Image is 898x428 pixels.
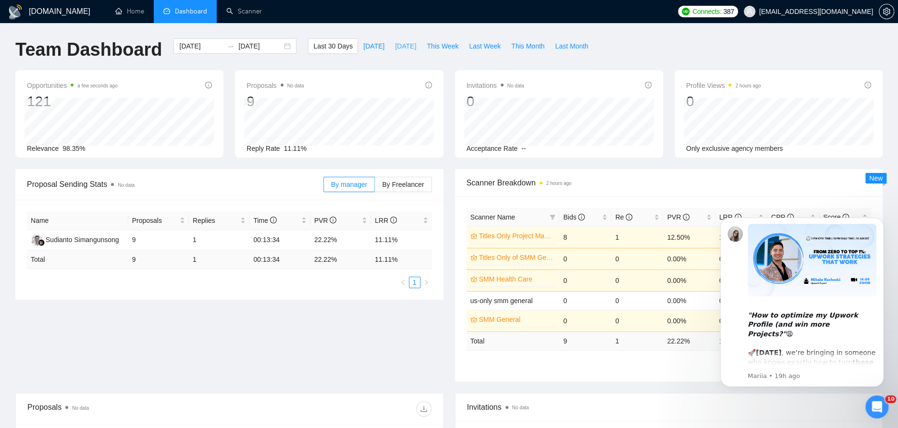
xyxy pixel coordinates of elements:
a: 1 [409,277,420,288]
span: crown [470,254,477,261]
td: 22.22 % [310,250,371,269]
span: Proposals [246,80,304,91]
th: Name [27,211,128,230]
time: 2 hours ago [735,83,761,88]
span: Last Month [555,41,588,51]
span: crown [470,276,477,282]
span: By Freelancer [382,181,424,188]
span: Relevance [27,145,59,152]
span: No data [287,83,304,88]
a: SMM Health Care [479,274,554,284]
li: Previous Page [397,277,409,288]
th: Proposals [128,211,189,230]
td: 0 [559,291,611,310]
a: homeHome [115,7,144,15]
td: 0.00% [663,291,715,310]
iframe: Intercom live chat [865,395,888,418]
button: setting [879,4,894,19]
span: info-circle [270,217,277,223]
span: This Week [427,41,458,51]
td: 12.50% [663,226,715,248]
img: upwork-logo.png [682,8,689,15]
div: 0 [686,92,761,110]
button: This Month [506,38,550,54]
a: searchScanner [226,7,262,15]
span: No data [512,405,529,410]
span: Profile Views [686,80,761,91]
td: 11.11 % [371,250,431,269]
span: Acceptance Rate [467,145,518,152]
button: Last Month [550,38,593,54]
td: 1 [611,331,663,350]
input: End date [238,41,282,51]
span: crown [470,232,477,239]
div: 0 [467,92,524,110]
span: info-circle [864,82,871,88]
span: Reply Rate [246,145,280,152]
span: info-circle [683,214,689,220]
td: 0 [559,269,611,291]
td: 00:13:34 [249,250,310,269]
span: download [417,405,431,413]
span: PVR [667,213,689,221]
td: 0.00% [663,269,715,291]
input: Start date [179,41,223,51]
td: Total [467,331,560,350]
span: This Month [511,41,544,51]
span: info-circle [645,82,652,88]
span: to [227,42,234,50]
span: 387 [723,6,734,17]
span: user [746,8,753,15]
span: Connects: [692,6,721,17]
iframe: Intercom notifications message [706,203,898,402]
span: Bids [563,213,585,221]
span: New [869,174,883,182]
td: 9 [128,250,189,269]
td: 0 [611,291,663,310]
img: gigradar-bm.png [38,239,45,246]
time: 2 hours ago [546,181,572,186]
span: setting [879,8,894,15]
td: 0 [611,310,663,331]
a: SMM General [479,314,554,325]
span: right [423,280,429,285]
a: us-only smm general [470,297,533,305]
span: Dashboard [175,7,207,15]
td: 0.00% [663,310,715,331]
img: SS [31,234,43,246]
span: 98.35% [62,145,85,152]
span: Last 30 Days [313,41,353,51]
li: Next Page [420,277,432,288]
button: [DATE] [390,38,421,54]
span: Scanner Name [470,213,515,221]
td: 0 [611,269,663,291]
time: a few seconds ago [77,83,117,88]
td: 00:13:34 [249,230,310,250]
td: 0 [559,310,611,331]
span: Last Week [469,41,501,51]
img: logo [8,4,23,20]
span: filter [550,214,555,220]
span: -- [521,145,526,152]
td: Total [27,250,128,269]
button: download [416,401,431,416]
div: Proposals [27,401,229,416]
span: [DATE] [395,41,416,51]
span: No data [72,405,89,411]
span: info-circle [425,82,432,88]
span: 11.11% [284,145,307,152]
td: 1 [189,230,249,250]
td: 9 [128,230,189,250]
button: [DATE] [358,38,390,54]
span: Opportunities [27,80,118,91]
span: left [400,280,406,285]
span: PVR [314,217,337,224]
